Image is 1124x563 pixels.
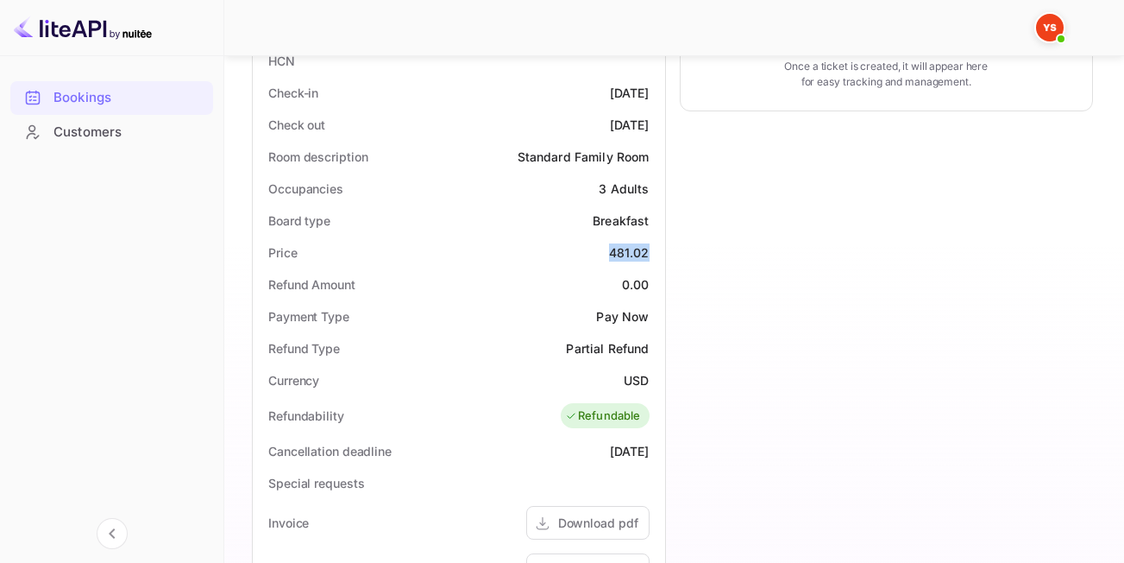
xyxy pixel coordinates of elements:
[566,339,649,357] div: Partial Refund
[10,81,213,115] div: Bookings
[610,116,650,134] div: [DATE]
[599,180,649,198] div: 3 Adults
[268,52,295,70] div: HCN
[268,514,309,532] div: Invoice
[268,474,364,492] div: Special requests
[268,442,392,460] div: Cancellation deadline
[776,59,995,90] p: Once a ticket is created, it will appear here for easy tracking and management.
[268,275,355,294] div: Refund Amount
[268,407,344,425] div: Refundability
[268,244,298,262] div: Price
[10,116,213,148] a: Customers
[596,307,649,326] div: Pay Now
[268,84,318,102] div: Check-in
[1036,14,1064,41] img: Yandex Support
[622,275,650,294] div: 0.00
[518,148,650,166] div: Standard Family Room
[97,518,128,549] button: Collapse navigation
[268,148,367,166] div: Room description
[268,371,319,389] div: Currency
[268,180,343,198] div: Occupancies
[53,123,204,142] div: Customers
[609,244,650,262] div: 481.02
[14,14,152,41] img: LiteAPI logo
[268,116,325,134] div: Check out
[268,307,349,326] div: Payment Type
[610,84,650,102] div: [DATE]
[268,212,330,230] div: Board type
[558,514,638,532] div: Download pdf
[593,212,649,230] div: Breakfast
[610,442,650,460] div: [DATE]
[624,371,649,389] div: USD
[268,339,340,357] div: Refund Type
[10,116,213,149] div: Customers
[565,408,641,425] div: Refundable
[53,88,204,108] div: Bookings
[10,81,213,113] a: Bookings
